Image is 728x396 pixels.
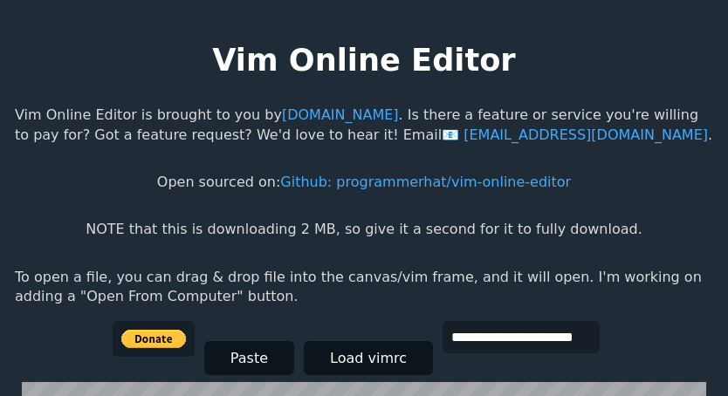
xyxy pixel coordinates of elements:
[212,38,515,81] h1: Vim Online Editor
[280,174,571,190] a: Github: programmerhat/vim-online-editor
[15,268,713,307] p: To open a file, you can drag & drop file into the canvas/vim frame, and it will open. I'm working...
[442,126,708,143] a: [EMAIL_ADDRESS][DOMAIN_NAME]
[86,220,642,239] p: NOTE that this is downloading 2 MB, so give it a second for it to fully download.
[15,106,713,145] p: Vim Online Editor is brought to you by . Is there a feature or service you're willing to pay for?...
[157,173,571,192] p: Open sourced on:
[204,341,294,375] button: Paste
[282,106,399,123] a: [DOMAIN_NAME]
[304,341,433,375] button: Load vimrc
